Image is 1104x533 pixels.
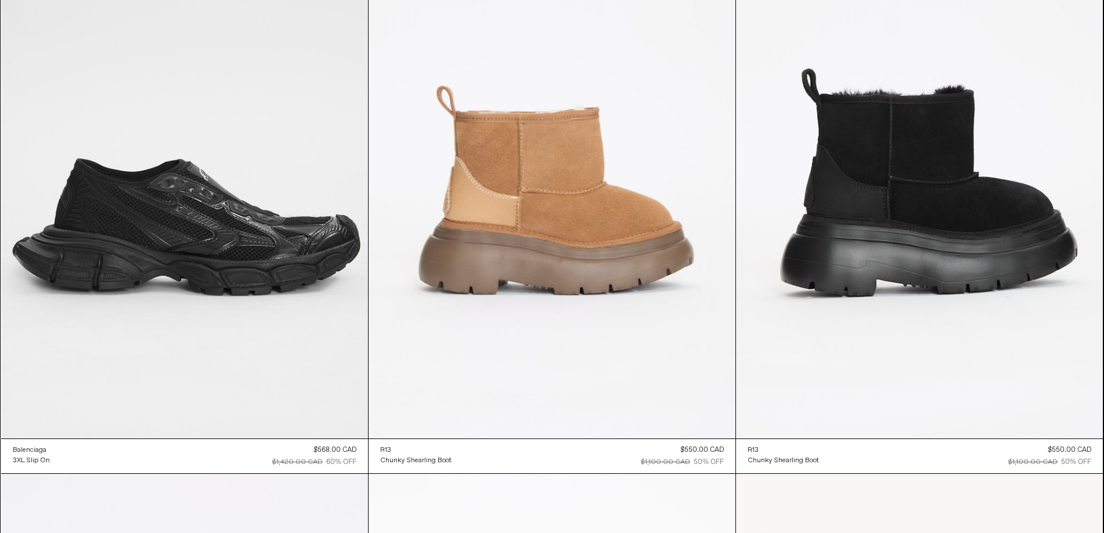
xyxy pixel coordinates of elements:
div: Chunky Shearling Boot [748,456,819,466]
a: Balenciaga [13,445,50,455]
div: R13 [380,445,391,455]
div: Chunky Shearling Boot [380,456,451,466]
div: $1,100.00 CAD [1008,457,1058,467]
a: Chunky Shearling Boot [748,455,819,466]
div: 50% OFF [694,457,724,467]
div: $1,420.00 CAD [272,457,323,467]
a: R13 [748,445,819,455]
a: 3XL Slip On [13,455,50,466]
div: 60% OFF [326,457,356,467]
div: 3XL Slip On [13,456,50,466]
div: $550.00 CAD [680,445,724,455]
div: $550.00 CAD [1048,445,1091,455]
a: Chunky Shearling Boot [380,455,451,466]
a: R13 [380,445,451,455]
div: R13 [748,445,759,455]
div: $1,100.00 CAD [641,457,690,467]
div: 50% OFF [1061,457,1091,467]
div: $568.00 CAD [314,445,356,455]
div: Balenciaga [13,445,46,455]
